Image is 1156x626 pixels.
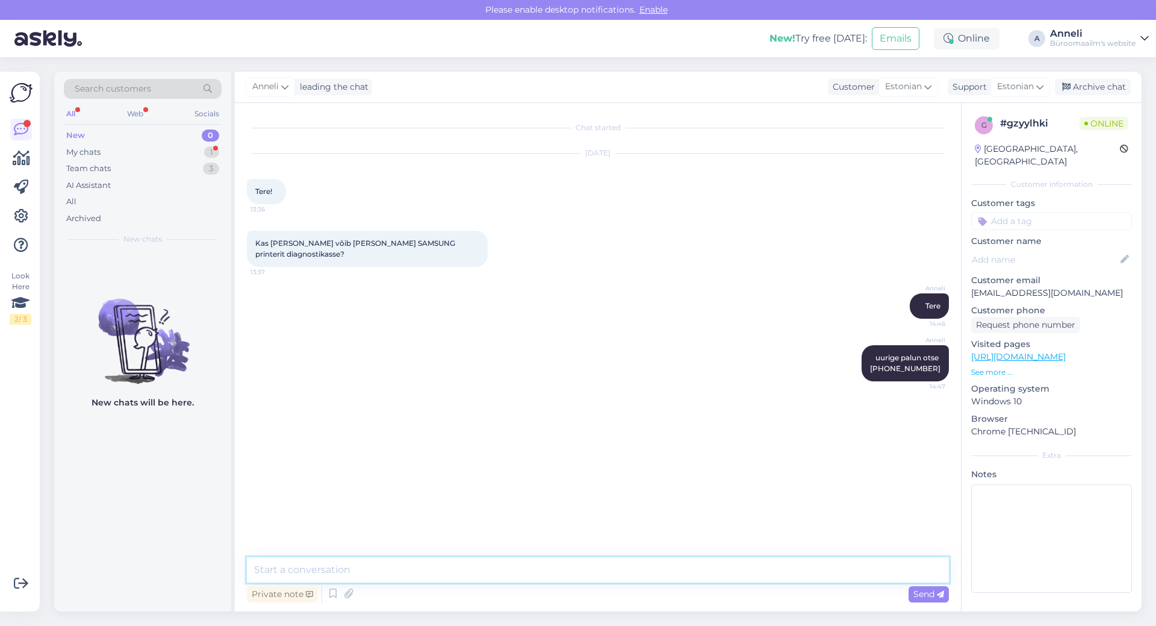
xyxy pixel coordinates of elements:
span: uurige palun otse [PHONE_NUMBER] [870,353,940,373]
span: Anneli [900,336,945,345]
div: leading the chat [295,81,368,93]
div: 1 [204,146,219,158]
span: 13:37 [250,268,296,277]
div: Team chats [66,163,111,175]
p: Chrome [TECHNICAL_ID] [971,425,1132,438]
span: Kas [PERSON_NAME] võib [PERSON_NAME] SAMSUNG printerit diagnostikasse? [255,239,457,258]
div: 0 [202,130,219,142]
img: Askly Logo [10,81,33,104]
div: Extra [971,450,1132,461]
div: A [1028,30,1045,47]
p: Customer email [971,274,1132,287]
span: Anneli [252,80,279,93]
div: All [64,106,78,122]
input: Add name [972,253,1118,266]
span: Tere! [255,187,272,196]
input: Add a tag [971,212,1132,230]
div: 3 [203,163,219,175]
span: 14:46 [900,319,945,328]
span: Send [913,589,944,599]
div: [GEOGRAPHIC_DATA], [GEOGRAPHIC_DATA] [975,143,1120,168]
div: # gzyylhki [1000,116,1080,131]
p: Browser [971,413,1132,425]
p: Customer name [971,235,1132,248]
span: Online [1080,117,1128,130]
div: Chat started [247,122,949,133]
div: Request phone number [971,317,1080,333]
span: 14:47 [900,382,945,391]
div: Archive chat [1055,79,1131,95]
div: Anneli [1050,29,1136,39]
a: [URL][DOMAIN_NAME] [971,351,1066,362]
div: Web [125,106,146,122]
div: [DATE] [247,148,949,158]
p: Customer tags [971,197,1132,210]
div: Customer information [971,179,1132,190]
span: Search customers [75,83,151,95]
p: Notes [971,468,1132,481]
div: Private note [247,586,318,603]
span: Estonian [885,80,922,93]
p: Customer phone [971,304,1132,317]
span: 13:36 [250,205,296,214]
div: All [66,196,76,208]
p: Windows 10 [971,395,1132,408]
div: Socials [192,106,222,122]
div: My chats [66,146,101,158]
div: AI Assistant [66,180,111,192]
span: Estonian [997,80,1034,93]
div: 2 / 3 [10,314,31,325]
p: Visited pages [971,338,1132,351]
div: Look Here [10,271,31,325]
span: Anneli [900,284,945,293]
div: Customer [828,81,875,93]
img: No chats [54,277,231,386]
span: g [981,121,987,130]
a: AnneliBüroomaailm's website [1050,29,1149,48]
b: New! [769,33,795,44]
div: Online [934,28,999,49]
p: See more ... [971,367,1132,378]
p: Operating system [971,383,1132,395]
span: Enable [636,4,671,15]
span: New chats [123,234,162,245]
div: Archived [66,213,101,225]
div: Büroomaailm's website [1050,39,1136,48]
button: Emails [872,27,919,50]
p: [EMAIL_ADDRESS][DOMAIN_NAME] [971,287,1132,299]
p: New chats will be here. [92,396,194,409]
div: Try free [DATE]: [769,31,867,46]
div: Support [948,81,987,93]
div: New [66,130,85,142]
span: Tere [925,301,940,310]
